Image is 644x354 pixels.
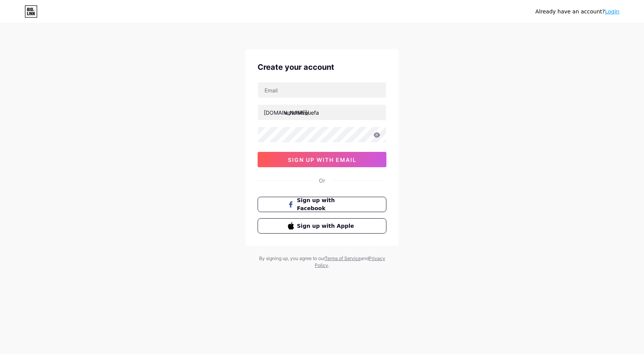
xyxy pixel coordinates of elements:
div: Create your account [258,61,386,73]
span: Sign up with Facebook [297,196,356,212]
a: Terms of Service [325,255,361,261]
button: sign up with email [258,152,386,167]
span: Sign up with Apple [297,222,356,230]
div: By signing up, you agree to our and . [257,255,387,269]
div: Already have an account? [536,8,619,16]
div: [DOMAIN_NAME]/ [264,109,309,117]
input: username [258,105,386,120]
div: Or [319,176,325,184]
input: Email [258,82,386,98]
button: Sign up with Facebook [258,197,386,212]
a: Login [605,8,619,15]
button: Sign up with Apple [258,218,386,234]
span: sign up with email [288,156,356,163]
